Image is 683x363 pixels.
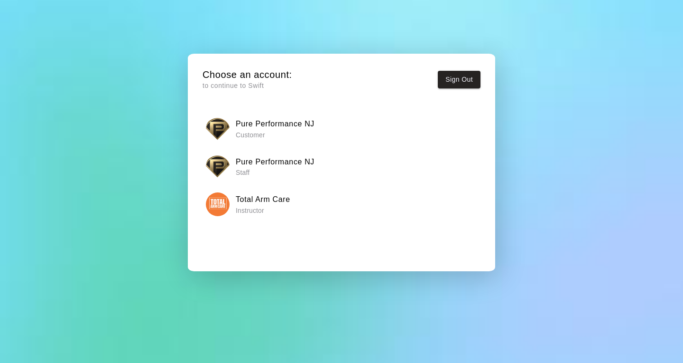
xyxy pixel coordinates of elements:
[236,130,314,140] p: Customer
[206,154,230,178] img: Pure Performance NJ
[236,118,314,130] h6: Pure Performance NJ
[236,206,290,215] p: Instructor
[236,193,290,206] h6: Total Arm Care
[236,168,314,177] p: Staff
[203,114,480,143] button: Pure Performance NJPure Performance NJ Customer
[203,189,480,219] button: Total Arm CareTotal Arm Care Instructor
[206,192,230,216] img: Total Arm Care
[438,71,480,88] button: Sign Out
[206,117,230,141] img: Pure Performance NJ
[203,68,292,81] h5: Choose an account:
[236,156,314,168] h6: Pure Performance NJ
[203,152,480,181] button: Pure Performance NJPure Performance NJ Staff
[203,81,292,91] p: to continue to Swift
